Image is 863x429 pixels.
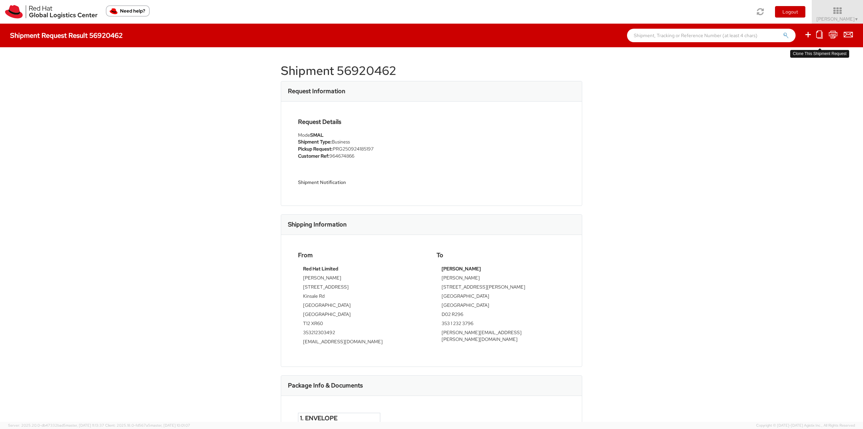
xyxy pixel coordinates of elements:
[298,153,426,160] li: 964674866
[298,145,426,153] li: PRG250924185197
[442,302,560,311] td: [GEOGRAPHIC_DATA]
[442,266,481,272] strong: [PERSON_NAME]
[303,338,421,347] td: [EMAIL_ADDRESS][DOMAIN_NAME]
[150,423,190,428] span: master, [DATE] 10:01:07
[303,274,421,284] td: [PERSON_NAME]
[298,146,333,152] strong: Pickup Request:
[288,88,345,95] h3: Request Information
[855,17,859,22] span: ▼
[5,5,97,19] img: rh-logistics-00dfa346123c4ec078e1.svg
[310,132,324,138] strong: SMAL
[442,320,560,329] td: 353 1 232 3796
[442,329,560,345] td: [PERSON_NAME][EMAIL_ADDRESS][PERSON_NAME][DOMAIN_NAME]
[303,266,338,272] strong: Red Hat Limited
[303,284,421,293] td: [STREET_ADDRESS]
[288,221,347,228] h3: Shipping Information
[437,252,565,259] h4: To
[106,5,150,17] button: Need help?
[442,274,560,284] td: [PERSON_NAME]
[298,118,426,125] h4: Request Details
[298,252,426,259] h4: From
[303,329,421,338] td: 353212303492
[298,138,426,145] li: Business
[816,16,859,22] span: [PERSON_NAME]
[288,382,363,389] h3: Package Info & Documents
[298,139,332,145] strong: Shipment Type:
[756,423,855,428] span: Copyright © [DATE]-[DATE] Agistix Inc., All Rights Reserved
[442,293,560,302] td: [GEOGRAPHIC_DATA]
[790,50,849,58] div: Clone This Shipment Request
[105,423,190,428] span: Client: 2025.18.0-fd567a5
[298,153,329,159] strong: Customer Ref:
[442,284,560,293] td: [STREET_ADDRESS][PERSON_NAME]
[303,302,421,311] td: [GEOGRAPHIC_DATA]
[442,311,560,320] td: D02 R296
[298,132,426,138] div: Mode
[281,64,582,78] h1: Shipment 56920462
[775,6,805,18] button: Logout
[303,293,421,302] td: Kinsale Rd
[303,320,421,329] td: T12 XR60
[10,32,123,39] h4: Shipment Request Result 56920462
[627,29,796,42] input: Shipment, Tracking or Reference Number (at least 4 chars)
[8,423,104,428] span: Server: 2025.20.0-db47332bad5
[66,423,104,428] span: master, [DATE] 11:13:37
[303,311,421,320] td: [GEOGRAPHIC_DATA]
[298,180,426,185] h5: Shipment Notification
[300,415,378,422] h4: 1. Envelope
